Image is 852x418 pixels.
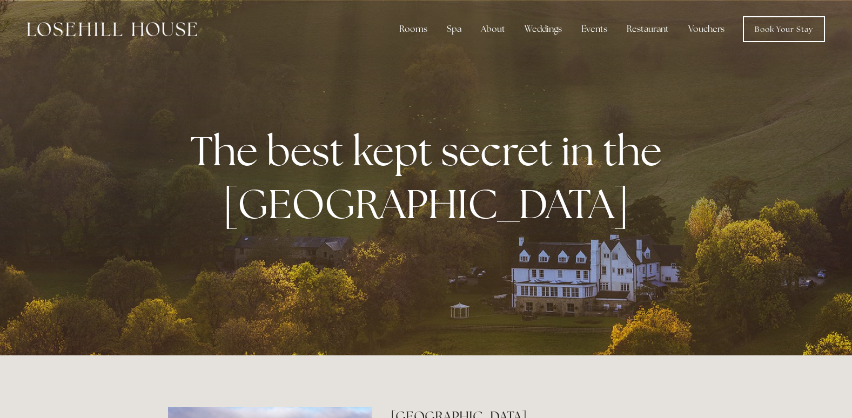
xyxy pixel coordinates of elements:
a: Book Your Stay [743,16,825,42]
div: Restaurant [618,18,677,40]
div: Events [573,18,616,40]
div: Rooms [391,18,436,40]
div: About [472,18,514,40]
div: Weddings [516,18,571,40]
div: Spa [438,18,470,40]
strong: The best kept secret in the [GEOGRAPHIC_DATA] [190,124,670,230]
img: Losehill House [27,22,197,36]
a: Vouchers [680,18,733,40]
